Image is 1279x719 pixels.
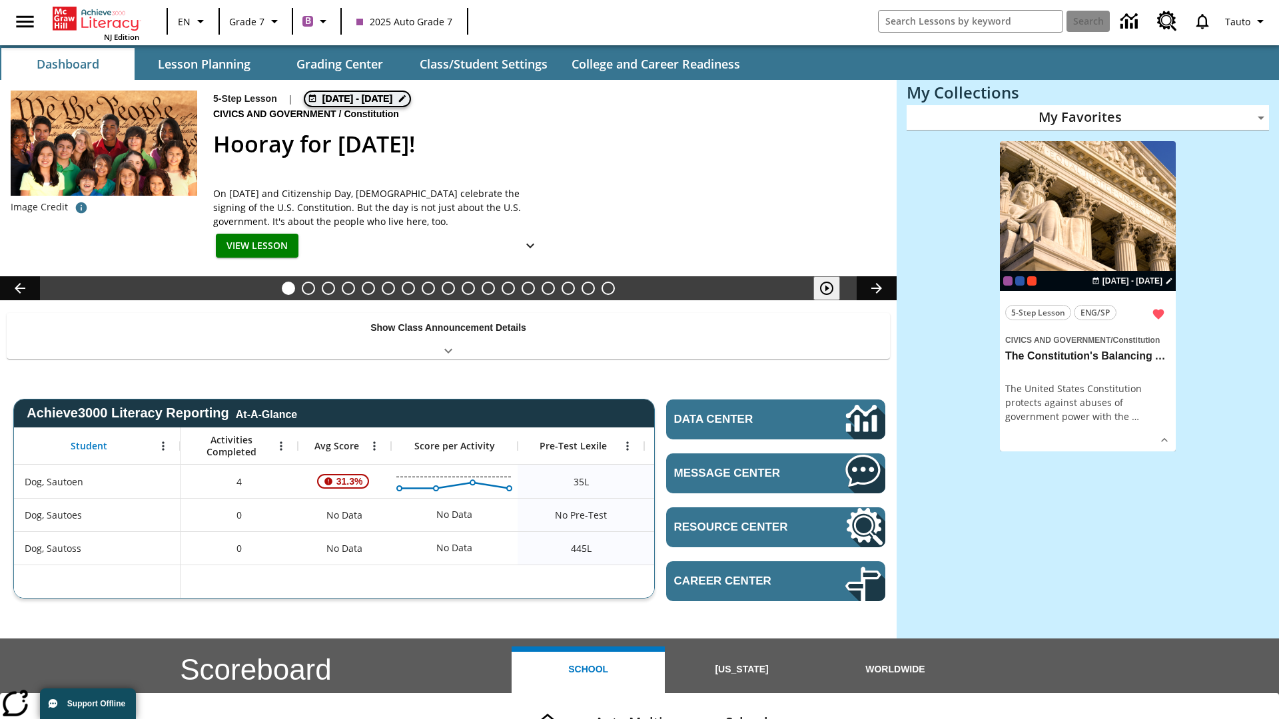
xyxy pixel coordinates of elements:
div: My Favorites [907,105,1269,130]
span: 0 [236,541,242,555]
span: Civics and Government [1005,336,1110,345]
div: On [DATE] and Citizenship Day, [DEMOGRAPHIC_DATA] celebrate the signing of the U.S. Constitution.... [213,186,546,228]
div: No Data, Dog, Sautoes [430,501,479,528]
span: Activities Completed [187,434,275,458]
h3: The Constitution's Balancing Act [1005,350,1170,363]
h2: Hooray for Constitution Day! [213,127,881,161]
span: Pre-Test Lexile [540,440,607,452]
h3: My Collections [907,83,1269,102]
div: Show Class Announcement Details [7,313,890,359]
span: Support Offline [67,699,125,708]
span: 2025 Auto Grade 7 [356,15,452,29]
button: Worldwide [819,646,972,693]
span: Achieve3000 Literacy Reporting [27,405,297,421]
button: Slide 12 The Invasion of the Free CD [502,282,515,295]
span: NJ Edition [104,32,139,42]
span: No Data [320,501,369,529]
div: At-A-Glance [236,406,297,421]
span: ENG/SP [1080,306,1110,320]
button: Lesson carousel, Next [857,276,897,300]
span: … [1132,410,1139,423]
span: Topic: Civics and Government/Constitution [1005,332,1170,347]
a: Message Center [666,453,885,493]
span: / [339,109,342,119]
div: OL 2025 Auto Grade 8 [1015,276,1025,286]
button: Slide 9 Solar Power to the People [442,282,455,295]
span: 35 Lexile, Dog, Sautoen [574,475,589,489]
p: 5-Step Lesson [213,92,277,106]
button: Slide 15 Career Lesson [562,282,575,295]
span: No Pre-Test, Dog, Sautoes [555,508,607,522]
button: Image credit: doublediamondphoto/E+/Getty Images (background); FatCamera/iStock/Getty Images Plus [68,196,95,220]
div: No Data, Dog, Sautoes [644,498,771,531]
span: | [288,92,293,106]
button: School [512,646,665,693]
button: Boost Class color is purple. Change class color [297,9,336,33]
a: Career Center [666,561,885,601]
div: 445 Lexile, Below expected, Dog, Sautoss [644,531,771,565]
body: Maximum 600 characters Press Escape to exit toolbar Press Alt + F10 to reach toolbar [11,11,452,25]
a: Data Center [666,399,885,439]
span: Career Center [674,575,805,588]
button: Class/Student Settings [409,48,558,80]
button: ENG/SP [1074,305,1116,320]
span: 31.3% [331,469,368,493]
span: B [305,13,311,29]
div: No Data, Dog, Sautoes [298,498,391,531]
span: Dog, Sautoss [25,541,81,555]
button: Slide 6 Cruise Ships: Making Waves [382,282,395,295]
span: Avg Score [314,440,359,452]
button: Slide 3 Back On Earth [322,282,335,295]
button: Aug 24 - Aug 24 Choose Dates [304,91,412,107]
button: Remove from Favorites [1146,302,1170,326]
div: 35 Lexile, ER, Based on the Lexile Reading measure, student is an Emerging Reader (ER) and will h... [644,465,771,498]
button: [US_STATE] [665,646,818,693]
button: Lesson Planning [137,48,270,80]
button: Slide 1 Hooray for Constitution Day! [282,282,295,295]
button: Slide 16 The Constitution's Balancing Act [582,282,595,295]
button: Aug 24 - Aug 24 Choose Dates [1089,275,1176,287]
button: Play [813,276,840,300]
span: Score per Activity [414,440,495,452]
span: Dog, Sautoes [25,508,82,522]
button: Open side menu [5,2,45,41]
div: 4, Dog, Sautoen [181,465,298,498]
a: Resource Center, Will open in new tab [666,507,885,547]
p: Show Class Announcement Details [370,321,526,335]
a: Home [53,5,139,32]
div: , 31.3%, Attention! This student's Average First Try Score of 31.3% is below 65%, Dog, Sautoen [298,465,391,498]
button: Slide 11 Fashion Forward in Ancient Rome [482,282,495,295]
span: Current Class [1003,276,1013,286]
div: No Data, Dog, Sautoss [430,535,479,561]
div: The United States Constitution protects against abuses of government power with the [1005,381,1170,423]
img: A group of children smile against a background showing the U.S. Constitution, with the first line... [11,91,197,196]
button: Slide 13 Mixed Practice: Citing Evidence [522,282,535,295]
span: Dog, Sautoen [25,475,83,489]
button: Slide 10 Attack of the Terrifying Tomatoes [462,282,475,295]
span: / [1110,336,1112,345]
input: search field [879,11,1063,32]
span: On Constitution Day and Citizenship Day, Americans celebrate the signing of the U.S. Constitution... [213,186,546,228]
button: Profile/Settings [1220,9,1274,33]
p: Image Credit [11,200,68,214]
div: 0, Dog, Sautoss [181,531,298,565]
span: Civics and Government [213,107,339,122]
span: Resource Center [674,521,805,534]
button: Slide 5 Time for Moon Rules? [362,282,375,295]
button: Open Menu [364,436,384,456]
div: 0, Dog, Sautoes [181,498,298,531]
button: Grade: Grade 7, Select a grade [224,9,288,33]
span: Grade 7 [229,15,264,29]
button: Slide 14 Pre-release lesson [542,282,555,295]
button: View Lesson [216,234,298,258]
button: Slide 4 Free Returns: A Gain or a Drain? [342,282,355,295]
a: Resource Center, Will open in new tab [1149,3,1185,39]
span: Constitution [1113,336,1160,345]
span: No Data [320,535,369,562]
span: Message Center [674,467,805,480]
button: Slide 17 Point of View [602,282,615,295]
div: Test 1 [1027,276,1037,286]
button: Open Menu [618,436,638,456]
